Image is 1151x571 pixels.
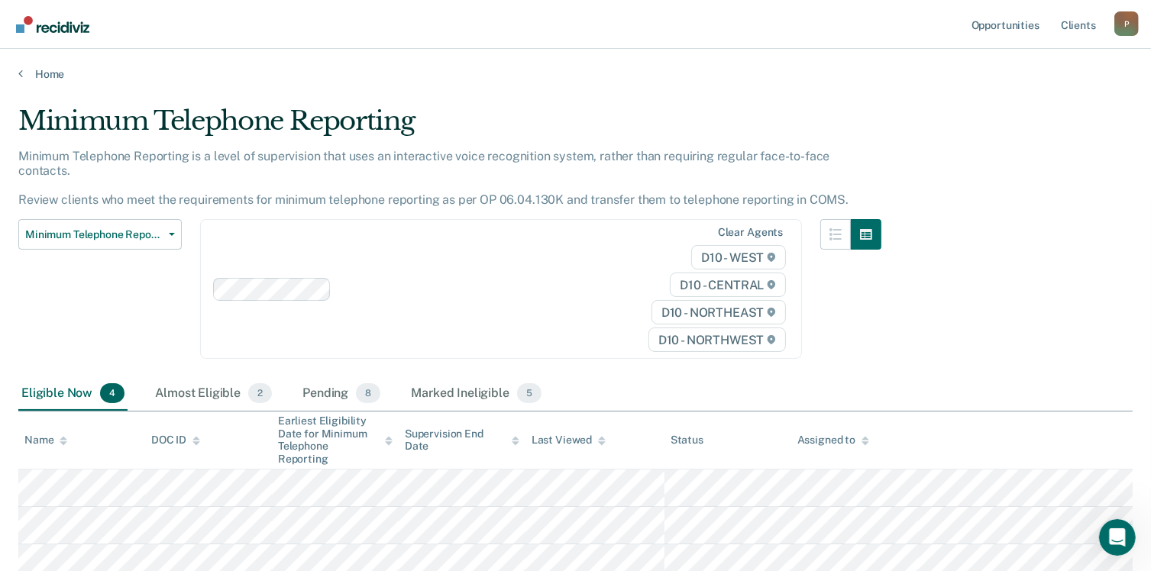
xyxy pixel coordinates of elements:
span: 8 [356,383,380,403]
div: DOC ID [151,434,200,447]
div: Clear agents [718,226,783,239]
span: D10 - WEST [691,245,786,269]
div: Earliest Eligibility Date for Minimum Telephone Reporting [278,415,393,466]
span: Minimum Telephone Reporting [25,228,163,241]
iframe: Intercom live chat [1099,519,1136,556]
button: Minimum Telephone Reporting [18,219,182,250]
a: Home [18,67,1133,81]
span: 5 [517,383,542,403]
div: Name [24,434,67,447]
span: 2 [248,383,272,403]
div: Minimum Telephone Reporting [18,105,881,149]
div: Pending8 [299,377,383,411]
div: P [1114,11,1139,36]
p: Minimum Telephone Reporting is a level of supervision that uses an interactive voice recognition ... [18,149,849,208]
div: Almost Eligible2 [152,377,275,411]
span: D10 - NORTHEAST [651,300,786,324]
img: Recidiviz [16,16,89,33]
div: Last Viewed [532,434,606,447]
span: D10 - NORTHWEST [648,327,786,352]
div: Supervision End Date [405,427,519,453]
button: Profile dropdown button [1114,11,1139,36]
div: Assigned to [797,434,869,447]
div: Eligible Now4 [18,377,128,411]
div: Marked Ineligible5 [408,377,545,411]
div: Status [671,434,703,447]
span: 4 [100,383,124,403]
span: D10 - CENTRAL [670,273,786,297]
